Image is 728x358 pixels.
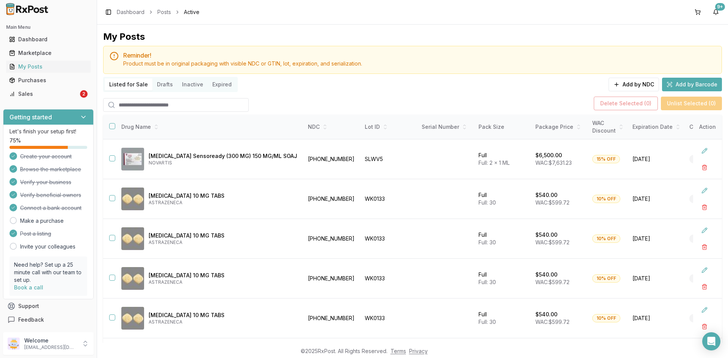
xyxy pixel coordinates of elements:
[535,199,570,206] span: WAC: $599.72
[3,313,94,327] button: Feedback
[360,259,417,299] td: WK0133
[308,123,356,131] div: NDC
[20,191,81,199] span: Verify beneficial owners
[535,123,583,131] div: Package Price
[303,299,360,338] td: [PHONE_NUMBER]
[474,115,531,139] th: Pack Size
[24,344,77,350] p: [EMAIL_ADDRESS][DOMAIN_NAME]
[9,137,21,144] span: 75 %
[24,337,77,344] p: Welcome
[303,179,360,219] td: [PHONE_NUMBER]
[474,299,531,338] td: Full
[592,119,623,134] div: WAC Discount
[6,24,91,30] h2: Main Menu
[715,3,725,11] div: 9+
[365,123,413,131] div: Lot ID
[6,73,91,87] a: Purchases
[698,200,711,214] button: Delete
[698,320,711,333] button: Delete
[149,239,297,245] p: ASTRAZENECA
[535,159,572,166] span: WAC: $7,631.23
[117,8,144,16] a: Dashboard
[9,63,88,70] div: My Posts
[632,314,680,322] span: [DATE]
[592,155,620,163] div: 15% OFF
[9,49,88,57] div: Marketplace
[208,78,236,91] button: Expired
[698,144,711,158] button: Edit
[3,299,94,313] button: Support
[662,78,722,91] button: Add by Barcode
[592,234,620,243] div: 10% OFF
[9,77,88,84] div: Purchases
[121,148,144,170] img: Cosentyx Sensoready (300 MG) 150 MG/ML SOAJ
[535,152,562,159] p: $6,500.00
[702,332,720,350] div: Open Intercom Messenger
[474,179,531,219] td: Full
[592,274,620,283] div: 10% OFF
[479,279,496,285] span: Full: 30
[8,338,20,350] img: User avatar
[20,204,82,212] span: Connect a bank account
[535,191,557,199] p: $540.00
[20,153,72,160] span: Create your account
[609,78,659,91] button: Add by NDC
[121,188,144,210] img: Farxiga 10 MG TABS
[157,8,171,16] a: Posts
[689,314,722,322] div: Brand New
[535,239,570,245] span: WAC: $599.72
[18,316,44,324] span: Feedback
[698,263,711,277] button: Edit
[149,232,297,239] p: [MEDICAL_DATA] 10 MG TABS
[474,259,531,299] td: Full
[303,219,360,259] td: [PHONE_NUMBER]
[121,267,144,290] img: Farxiga 10 MG TABS
[689,274,722,283] div: Brand New
[689,234,722,243] div: Brand New
[6,60,91,73] a: My Posts
[20,166,81,173] span: Browse the marketplace
[20,230,51,238] span: Post a listing
[360,299,417,338] td: WK0133
[479,199,496,206] span: Full: 30
[6,33,91,46] a: Dashboard
[149,160,297,166] p: NOVARTIS
[9,113,52,122] h3: Getting started
[149,272,297,279] p: [MEDICAL_DATA] 10 MG TABS
[698,184,711,197] button: Edit
[123,60,715,67] div: Product must be in original packaging with visible NDC or GTIN, lot, expiration, and serialization.
[592,195,620,203] div: 10% OFF
[14,261,83,284] p: Need help? Set up a 25 minute call with our team to set up.
[177,78,208,91] button: Inactive
[479,239,496,245] span: Full: 30
[303,259,360,299] td: [PHONE_NUMBER]
[632,235,680,242] span: [DATE]
[6,87,91,101] a: Sales2
[474,219,531,259] td: Full
[422,123,469,131] div: Serial Number
[303,139,360,179] td: [PHONE_NUMBER]
[632,275,680,282] span: [DATE]
[409,348,428,354] a: Privacy
[9,90,78,98] div: Sales
[20,243,75,250] a: Invite your colleagues
[391,348,406,354] a: Terms
[184,8,199,16] span: Active
[479,159,510,166] span: Full: 2 x 1 ML
[149,311,297,319] p: [MEDICAL_DATA] 10 MG TABS
[80,90,88,98] div: 2
[149,279,297,285] p: ASTRAZENECA
[121,307,144,330] img: Farxiga 10 MG TABS
[693,115,722,139] th: Action
[20,217,64,225] a: Make a purchase
[9,36,88,43] div: Dashboard
[698,224,711,237] button: Edit
[105,78,152,91] button: Listed for Sale
[20,178,71,186] span: Verify your business
[103,31,145,43] div: My Posts
[121,123,297,131] div: Drug Name
[3,3,52,15] img: RxPost Logo
[123,52,715,58] h5: Reminder!
[360,219,417,259] td: WK0133
[117,8,199,16] nav: breadcrumb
